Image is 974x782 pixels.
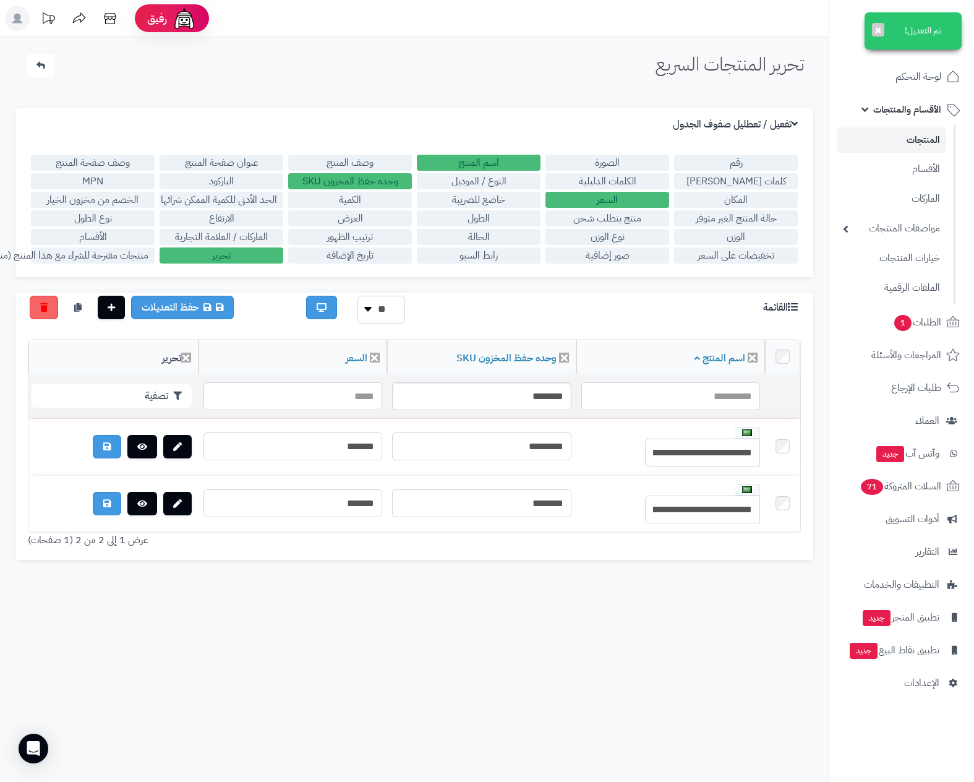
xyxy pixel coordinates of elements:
[876,446,904,462] span: جديد
[19,533,414,548] div: عرض 1 إلى 2 من 2 (1 صفحات)
[288,155,412,171] label: وصف المنتج
[837,603,967,632] a: تطبيق المتجرجديد
[288,247,412,264] label: تاريخ الإضافة
[837,245,946,272] a: خيارات المنتجات
[891,379,941,397] span: طلبات الإرجاع
[417,247,540,264] label: رابط السيو
[288,229,412,245] label: ترتيب الظهور
[837,668,967,698] a: الإعدادات
[545,192,669,208] label: السعر
[288,210,412,226] label: العرض
[893,314,941,331] span: الطلبات
[894,315,912,331] span: 1
[837,62,967,92] a: لوحة التحكم
[837,406,967,436] a: العملاء
[837,215,946,242] a: مواصفات المنتجات
[837,471,967,501] a: السلات المتروكة71
[850,643,878,659] span: جديد
[861,609,939,626] span: تطبيق المتجر
[674,192,798,208] label: المكان
[160,173,283,189] label: الباركود
[147,11,167,26] span: رفيق
[288,192,412,208] label: الكمية
[674,155,798,171] label: رقم
[837,504,967,534] a: أدوات التسويق
[417,155,540,171] label: اسم المنتج
[873,101,941,118] span: الأقسام والمنتجات
[545,210,669,226] label: منتج يتطلب شحن
[872,23,884,37] button: ×
[837,307,967,337] a: الطلبات1
[545,247,669,264] label: صور إضافية
[288,173,412,189] label: وحده حفظ المخزون SKU
[742,486,752,493] img: العربية
[31,229,155,245] label: الأقسام
[871,346,941,364] span: المراجعات والأسئلة
[837,156,946,183] a: الأقسام
[674,210,798,226] label: حالة المنتج الغير متوفر
[19,734,48,763] div: Open Intercom Messenger
[160,155,283,171] label: عنوان صفحة المنتج
[28,340,199,374] th: تحرير
[31,155,155,171] label: وصف صفحة المنتج
[417,210,540,226] label: الطول
[674,247,798,264] label: تخفيضات على السعر
[33,6,64,34] a: تحديثات المنصة
[863,610,891,626] span: جديد
[837,635,967,665] a: تطبيق نقاط البيعجديد
[674,173,798,189] label: كلمات [PERSON_NAME]
[545,155,669,171] label: الصورة
[656,54,804,74] h1: تحرير المنتجات السريع
[916,543,939,561] span: التقارير
[915,412,939,429] span: العملاء
[160,229,283,245] label: الماركات / العلامة التجارية
[131,296,234,319] a: حفظ التعديلات
[456,351,557,366] a: وحده حفظ المخزون SKU
[886,510,939,528] span: أدوات التسويق
[31,210,155,226] label: نوع الطول
[848,642,939,659] span: تطبيق نقاط البيع
[31,192,155,208] label: الخصم من مخزون الخيار
[694,351,745,366] a: اسم المنتج
[837,570,967,599] a: التطبيقات والخدمات
[160,192,283,208] label: الحد الأدنى للكمية الممكن شرائها
[172,6,197,31] img: ai-face.png
[31,173,155,189] label: MPN
[837,186,946,212] a: الماركات
[674,229,798,245] label: الوزن
[904,674,939,692] span: الإعدادات
[861,479,883,495] span: 71
[864,576,939,593] span: التطبيقات والخدمات
[545,229,669,245] label: نوع الوزن
[837,439,967,468] a: وآتس آبجديد
[417,229,540,245] label: الحالة
[763,302,801,314] h3: القائمة
[837,373,967,403] a: طلبات الإرجاع
[346,351,367,366] a: السعر
[673,119,801,131] h3: تفعيل / تعطليل صفوف الجدول
[160,247,283,264] label: تحرير
[860,478,941,495] span: السلات المتروكة
[742,429,752,436] img: العربية
[417,173,540,189] label: النوع / الموديل
[837,340,967,370] a: المراجعات والأسئلة
[545,173,669,189] label: الكلمات الدليلية
[31,247,155,264] label: منتجات مقترحة للشراء مع هذا المنتج (منتجات تُشترى معًا)
[865,12,962,49] div: تم التعديل!
[875,445,939,462] span: وآتس آب
[895,68,941,85] span: لوحة التحكم
[837,127,946,153] a: المنتجات
[32,384,192,408] button: تصفية
[837,275,946,301] a: الملفات الرقمية
[417,192,540,208] label: خاضع للضريبة
[837,537,967,567] a: التقارير
[160,210,283,226] label: الارتفاع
